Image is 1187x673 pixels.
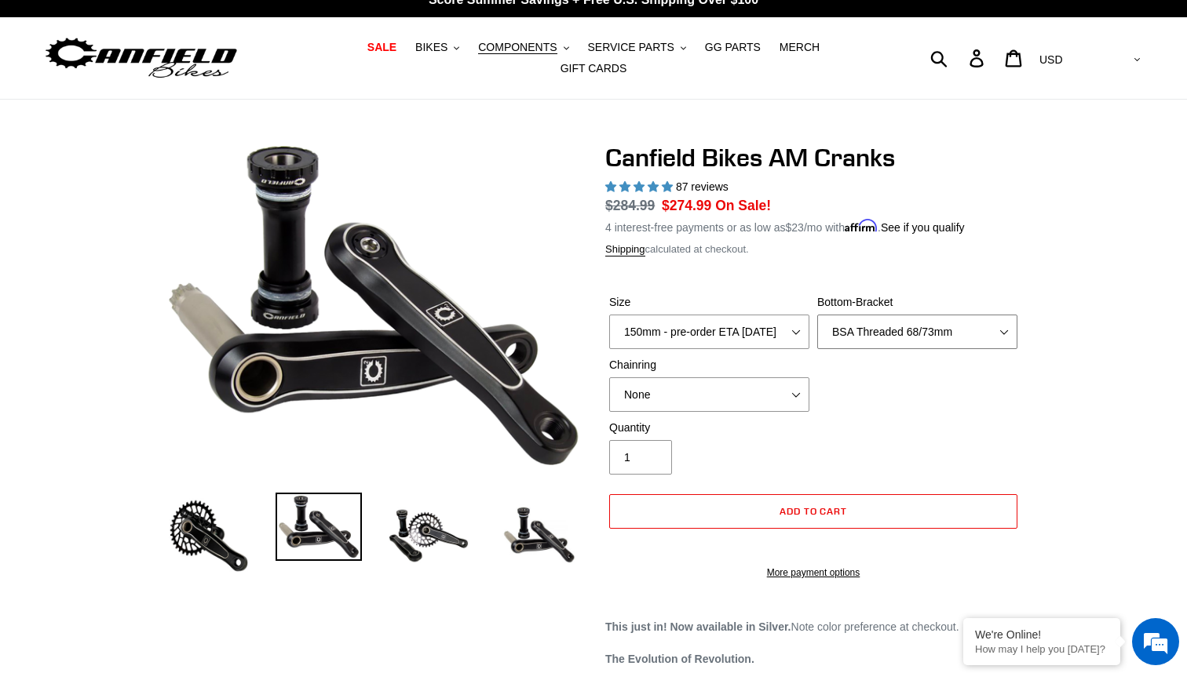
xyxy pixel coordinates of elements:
[407,37,467,58] button: BIKES
[605,653,754,665] strong: The Evolution of Revolution.
[495,493,582,579] img: Load image into Gallery viewer, CANFIELD-AM_DH-CRANKS
[715,195,771,216] span: On Sale!
[609,420,809,436] label: Quantity
[605,620,791,633] strong: This just in! Now available in Silver.
[579,37,693,58] button: SERVICE PARTS
[975,643,1108,655] p: How may I help you today?
[605,198,655,213] s: $284.99
[845,219,878,232] span: Affirm
[772,37,827,58] a: MERCH
[43,34,239,83] img: Canfield Bikes
[609,294,809,311] label: Size
[786,221,804,234] span: $23
[609,494,1017,529] button: Add to cart
[780,41,820,54] span: MERCH
[780,505,848,517] span: Add to cart
[605,242,1021,257] div: calculated at checkout.
[91,198,217,356] span: We're online!
[605,216,965,236] p: 4 interest-free payments or as low as /mo with .
[561,62,627,75] span: GIFT CARDS
[817,294,1017,311] label: Bottom-Bracket
[276,493,362,562] img: Load image into Gallery viewer, Canfield Cranks
[367,41,396,54] span: SALE
[697,37,769,58] a: GG PARTS
[605,619,1021,635] p: Note color preference at checkout.
[609,566,1017,580] a: More payment options
[385,493,472,579] img: Load image into Gallery viewer, Canfield Bikes AM Cranks
[415,41,447,54] span: BIKES
[50,78,89,118] img: d_696896380_company_1647369064580_696896380
[105,88,287,108] div: Chat with us now
[605,180,676,193] span: 4.97 stars
[478,41,557,54] span: COMPONENTS
[166,493,252,579] img: Load image into Gallery viewer, Canfield Bikes AM Cranks
[881,221,965,234] a: See if you qualify - Learn more about Affirm Financing (opens in modal)
[470,37,576,58] button: COMPONENTS
[676,180,729,193] span: 87 reviews
[360,37,404,58] a: SALE
[587,41,674,54] span: SERVICE PARTS
[553,58,635,79] a: GIFT CARDS
[605,243,645,256] a: Shipping
[17,86,41,110] div: Navigation go back
[8,428,299,483] textarea: Type your message and hit 'Enter'
[705,41,761,54] span: GG PARTS
[257,8,295,45] div: Minimize live chat window
[975,628,1108,641] div: We're Online!
[662,198,711,213] span: $274.99
[609,357,809,373] label: Chainring
[939,41,979,75] input: Search
[605,143,1021,173] h1: Canfield Bikes AM Cranks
